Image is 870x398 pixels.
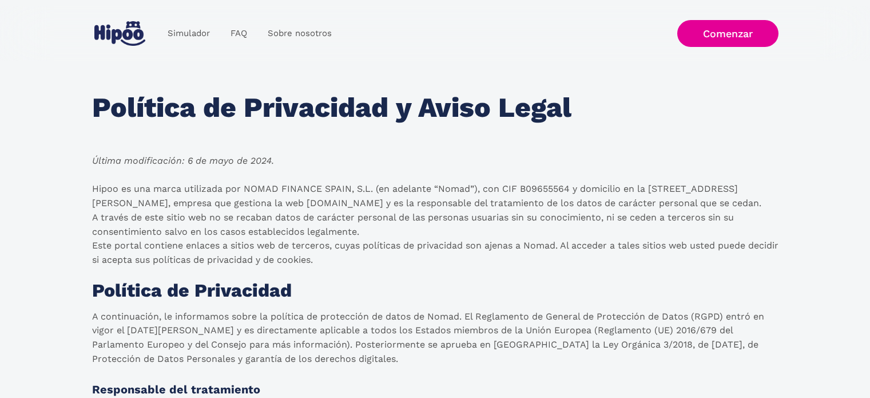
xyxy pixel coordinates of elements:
a: Simulador [157,22,220,45]
p: A continuación, le informamos sobre la política de protección de datos de Nomad. El Reglamento de... [92,310,778,367]
em: Última modificación: 6 de mayo de 2024. [92,155,274,166]
a: Sobre nosotros [257,22,342,45]
a: FAQ [220,22,257,45]
a: Comenzar [677,20,778,47]
h1: Política de Privacidad y Aviso Legal [92,93,571,123]
h1: Política de Privacidad [92,281,292,301]
strong: Responsable del tratamiento [92,383,260,396]
p: Hipoo es una marca utilizada por NOMAD FINANCE SPAIN, S.L. (en adelante “Nomad”), con CIF B096555... [92,182,778,267]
